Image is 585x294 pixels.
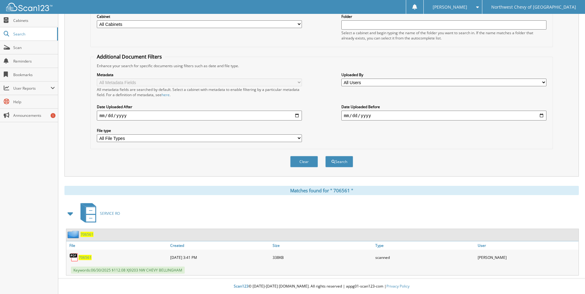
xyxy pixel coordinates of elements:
[79,255,92,260] a: 706561
[290,156,318,167] button: Clear
[71,267,185,274] span: Keywords: 0 6 / 3 0 / 2 0 2 5 $ 1 1 2 . 0 8 X J 9 2 0 3 N W C H E V Y B E L L I N G H A M
[341,111,546,120] input: end
[79,255,92,260] span: 7 0 6 5 6 1
[97,87,302,97] div: All metadata fields are searched by default. Select a cabinet with metadata to enable filtering b...
[13,45,55,50] span: Scan
[97,111,302,120] input: start
[271,251,373,263] div: 338KB
[374,241,476,250] a: Type
[341,104,546,109] label: Date Uploaded Before
[80,232,93,237] span: 7 0 6 5 6 1
[386,284,410,289] a: Privacy Policy
[341,14,546,19] label: Folder
[68,231,80,238] img: folder2.png
[13,99,55,104] span: Help
[13,72,55,77] span: Bookmarks
[64,186,579,195] div: Matches found for " 706561 "
[80,232,93,237] a: 706561
[271,241,373,250] a: Size
[58,279,585,294] div: © [DATE]-[DATE] [DOMAIN_NAME]. All rights reserved | appg01-scan123-com |
[341,72,546,77] label: Uploaded By
[94,53,165,60] legend: Additional Document Filters
[169,251,271,263] div: [DATE] 3:41 PM
[100,211,120,216] span: S E R V I C E R O
[97,14,302,19] label: Cabinet
[66,241,169,250] a: File
[476,251,579,263] div: [PERSON_NAME]
[13,18,55,23] span: Cabinets
[13,86,51,91] span: User Reports
[69,253,79,262] img: PDF.png
[97,72,302,77] label: Metadata
[374,251,476,263] div: scanned
[13,113,55,118] span: Announcements
[554,264,585,294] iframe: Chat Widget
[234,284,249,289] span: Scan123
[476,241,579,250] a: User
[94,63,549,68] div: Enhance your search for specific documents using filters such as date and file type.
[491,5,576,9] span: Northwest Chevy of [GEOGRAPHIC_DATA]
[6,3,52,11] img: scan123-logo-white.svg
[433,5,467,9] span: [PERSON_NAME]
[169,241,271,250] a: Created
[97,128,302,133] label: File type
[77,201,120,226] a: SERVICE RO
[325,156,353,167] button: Search
[97,104,302,109] label: Date Uploaded After
[341,30,546,41] div: Select a cabinet and begin typing the name of the folder you want to search in. If the name match...
[13,59,55,64] span: Reminders
[51,113,56,118] div: 1
[162,92,170,97] a: here
[13,31,54,37] span: Search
